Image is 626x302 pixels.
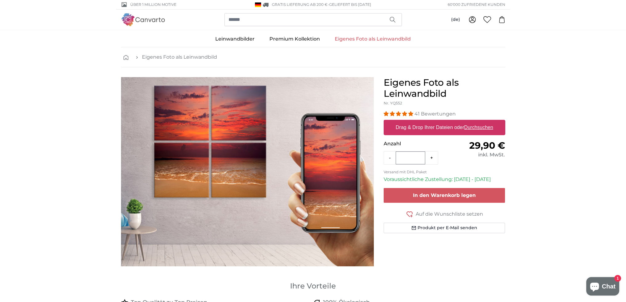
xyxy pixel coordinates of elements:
h3: Ihre Vorteile [121,281,505,291]
nav: breadcrumbs [121,47,505,67]
span: Über 1 Million Motive [130,2,176,7]
button: (de) [446,14,465,25]
span: Auf die Wunschliste setzen [416,210,483,218]
button: + [425,152,438,164]
img: personalised-canvas-print [121,77,374,266]
button: Produkt per E-Mail senden [384,223,505,233]
a: Premium Kollektion [262,31,327,47]
div: inkl. MwSt. [444,151,505,159]
inbox-online-store-chat: Onlineshop-Chat von Shopify [584,277,621,297]
button: - [384,152,396,164]
p: Versand mit DHL Paket [384,170,505,175]
a: Eigenes Foto als Leinwandbild [327,31,418,47]
span: Geliefert bis [DATE] [329,2,371,7]
div: 1 of 1 [121,77,374,266]
span: 29,90 € [469,140,505,151]
a: Leinwandbilder [208,31,262,47]
img: Canvarto [121,13,165,26]
h1: Eigenes Foto als Leinwandbild [384,77,505,99]
p: Voraussichtliche Zustellung: [DATE] - [DATE] [384,176,505,183]
button: Auf die Wunschliste setzen [384,210,505,218]
u: Durchsuchen [464,125,493,130]
a: Eigenes Foto als Leinwandbild [142,53,217,61]
span: 4.98 stars [384,111,414,117]
span: Nr. YQ552 [384,101,402,105]
span: 41 Bewertungen [414,111,456,117]
button: In den Warenkorb legen [384,188,505,203]
span: 60'000 ZUFRIEDENE KUNDEN [448,2,505,7]
span: - [328,2,371,7]
span: GRATIS Lieferung ab 200 € [272,2,328,7]
p: Anzahl [384,140,444,147]
label: Drag & Drop Ihrer Dateien oder [393,121,496,134]
span: In den Warenkorb legen [413,192,476,198]
img: Deutschland [255,2,261,7]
